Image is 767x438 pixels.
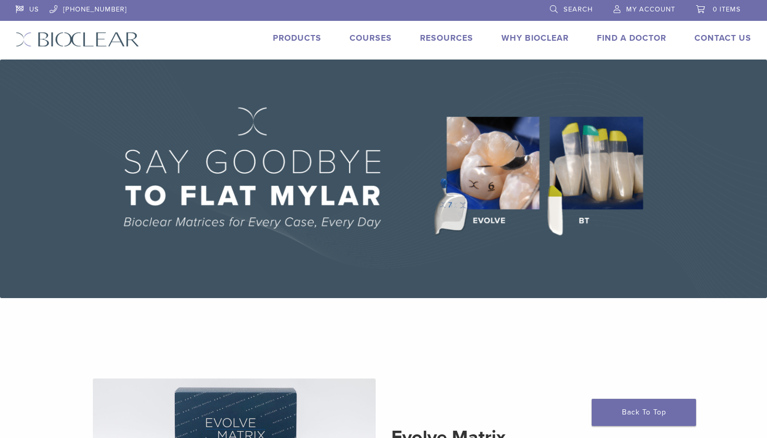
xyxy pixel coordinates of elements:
[350,33,392,43] a: Courses
[713,5,741,14] span: 0 items
[564,5,593,14] span: Search
[420,33,473,43] a: Resources
[16,32,139,47] img: Bioclear
[273,33,321,43] a: Products
[501,33,569,43] a: Why Bioclear
[592,399,696,426] a: Back To Top
[597,33,666,43] a: Find A Doctor
[694,33,751,43] a: Contact Us
[626,5,675,14] span: My Account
